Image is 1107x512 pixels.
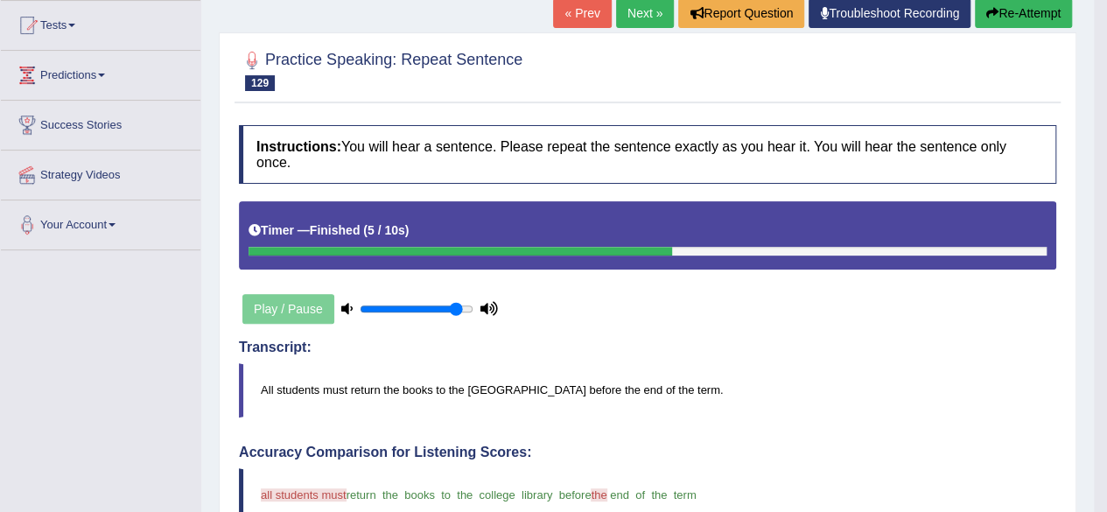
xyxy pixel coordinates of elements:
[404,488,435,501] span: books
[635,488,645,501] span: of
[1,51,200,95] a: Predictions
[363,223,368,237] b: (
[382,488,398,501] span: the
[368,223,405,237] b: 5 / 10s
[310,223,361,237] b: Finished
[261,488,347,501] span: all students must
[239,363,1056,417] blockquote: All students must return the books to the [GEOGRAPHIC_DATA] before the end of the term.
[239,125,1056,184] h4: You will hear a sentence. Please repeat the sentence exactly as you hear it. You will hear the se...
[1,151,200,194] a: Strategy Videos
[559,488,592,501] span: before
[651,488,667,501] span: the
[239,340,1056,355] h4: Transcript:
[457,488,473,501] span: the
[347,488,376,501] span: return
[479,488,515,501] span: college
[405,223,410,237] b: )
[1,200,200,244] a: Your Account
[1,101,200,144] a: Success Stories
[256,139,341,154] b: Instructions:
[1,1,200,45] a: Tests
[245,75,275,91] span: 129
[522,488,552,501] span: library
[591,488,606,501] span: the
[610,488,629,501] span: end
[239,47,522,91] h2: Practice Speaking: Repeat Sentence
[441,488,451,501] span: to
[249,224,409,237] h5: Timer —
[239,445,1056,460] h4: Accuracy Comparison for Listening Scores:
[674,488,697,501] span: term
